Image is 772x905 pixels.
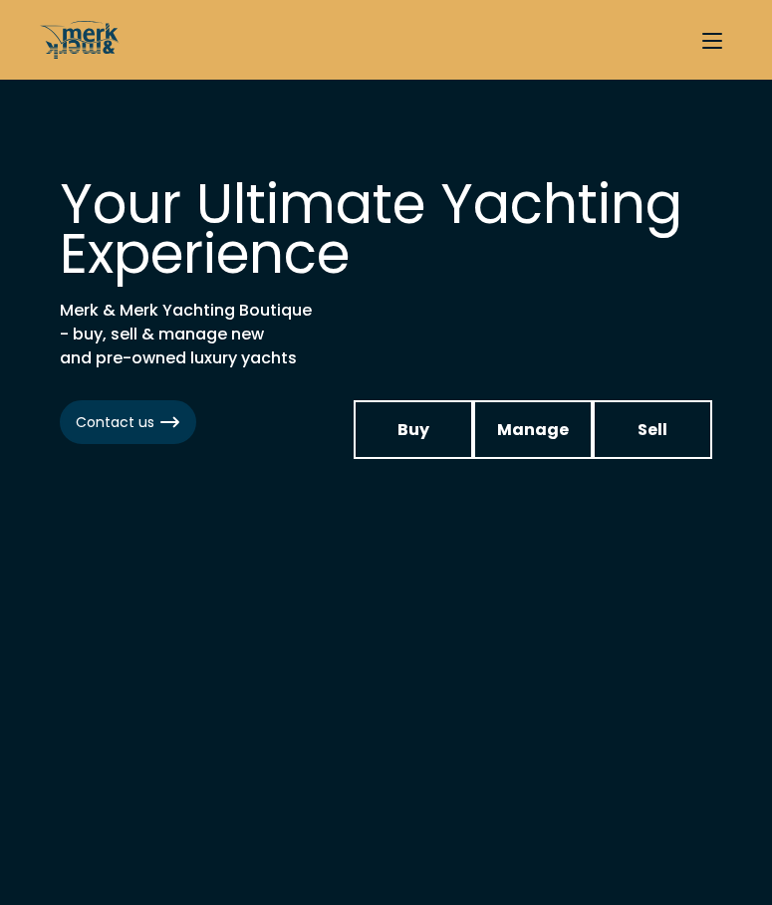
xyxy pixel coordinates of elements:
[60,299,712,370] h2: Merk & Merk Yachting Boutique - buy, sell & manage new and pre-owned luxury yachts
[638,417,667,442] span: Sell
[593,400,712,459] a: Sell
[397,417,429,442] span: Buy
[76,412,180,433] span: Contact us
[497,417,569,442] span: Manage
[354,400,473,459] a: Buy
[60,400,196,444] a: Contact us
[473,400,593,459] a: Manage
[60,179,712,279] h1: Your Ultimate Yachting Experience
